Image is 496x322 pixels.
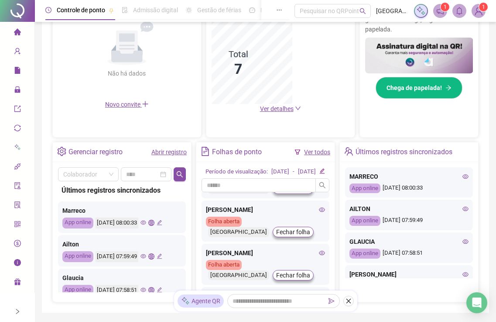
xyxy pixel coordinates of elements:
[14,82,21,100] span: lock
[62,285,93,296] div: App online
[14,44,21,61] span: user-add
[96,251,138,262] div: [DATE] 07:59:49
[14,255,21,273] span: info-circle
[462,239,469,245] span: eye
[349,172,469,181] div: MARRECO
[295,105,301,111] span: down
[328,298,335,304] span: send
[304,149,330,156] a: Ver todos
[208,270,269,280] div: [GEOGRAPHIC_DATA]
[62,273,181,283] div: Glaucia
[140,220,146,225] span: eye
[14,24,21,42] span: home
[14,308,21,315] span: right
[293,167,294,177] div: -
[359,8,366,14] span: search
[271,167,289,177] div: [DATE]
[356,145,452,159] div: Últimos registros sincronizados
[14,197,21,215] span: solution
[212,145,262,159] div: Folhas de ponto
[376,77,462,99] button: Chega de papelada!
[157,287,162,293] span: edit
[178,294,224,308] div: Agente QR
[133,7,178,14] span: Admissão digital
[62,239,181,249] div: Ailton
[441,3,449,11] sup: 1
[482,4,485,10] span: 1
[387,83,442,93] span: Chega de papelada!
[122,7,128,13] span: file-done
[349,249,469,259] div: [DATE] 07:58:51
[416,6,426,16] img: sparkle-icon.fc2bf0ac1784a2077858766a79e2daf3.svg
[87,69,167,78] div: Não há dados
[349,216,469,226] div: [DATE] 07:59:49
[176,171,183,178] span: search
[260,105,301,112] a: Ver detalhes down
[148,253,154,259] span: global
[148,220,154,225] span: global
[273,227,314,237] button: Fechar folha
[14,178,21,196] span: audit
[57,7,105,14] span: Controle de ponto
[319,207,325,213] span: eye
[276,227,310,237] span: Fechar folha
[349,184,380,194] div: App online
[376,6,409,16] span: [GEOGRAPHIC_DATA]
[276,7,282,13] span: ellipsis
[349,216,380,226] div: App online
[349,270,469,279] div: [PERSON_NAME]
[57,147,66,156] span: setting
[260,7,294,14] span: Painel do DP
[157,220,162,225] span: edit
[140,287,146,293] span: eye
[260,105,294,112] span: Ver detalhes
[349,237,469,246] div: GLAUCIA
[205,167,268,177] div: Período de visualização:
[208,227,269,237] div: [GEOGRAPHIC_DATA]
[345,298,352,304] span: close
[319,250,325,256] span: eye
[140,253,146,259] span: eye
[186,7,192,13] span: sun
[157,253,162,259] span: edit
[365,38,473,74] img: banner%2F02c71560-61a6-44d4-94b9-c8ab97240462.png
[96,285,138,296] div: [DATE] 07:58:51
[273,270,314,280] button: Fechar folha
[479,3,488,11] sup: Atualize o seu contato no menu Meus Dados
[462,206,469,212] span: eye
[294,149,301,155] span: filter
[14,101,21,119] span: export
[206,260,242,270] div: Folha aberta
[105,101,149,108] span: Novo convite
[206,205,325,215] div: [PERSON_NAME]
[436,7,444,15] span: notification
[319,182,326,189] span: search
[206,248,325,258] div: [PERSON_NAME]
[249,7,255,13] span: dashboard
[96,218,138,229] div: [DATE] 08:00:33
[142,100,149,107] span: plus
[462,271,469,277] span: eye
[298,167,316,177] div: [DATE]
[201,147,210,156] span: file-text
[62,206,181,215] div: Marreco
[62,218,93,229] div: App online
[14,159,21,177] span: api
[444,4,447,10] span: 1
[349,184,469,194] div: [DATE] 08:00:33
[206,217,242,227] div: Folha aberta
[466,292,487,313] div: Open Intercom Messenger
[62,251,93,262] div: App online
[472,4,485,17] img: 16062
[45,7,51,13] span: clock-circle
[68,145,123,159] div: Gerenciar registro
[197,7,241,14] span: Gestão de férias
[319,168,325,174] span: edit
[14,236,21,253] span: dollar
[14,217,21,234] span: qrcode
[276,270,310,280] span: Fechar folha
[349,249,380,259] div: App online
[151,149,187,156] a: Abrir registro
[344,147,353,156] span: team
[14,274,21,292] span: gift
